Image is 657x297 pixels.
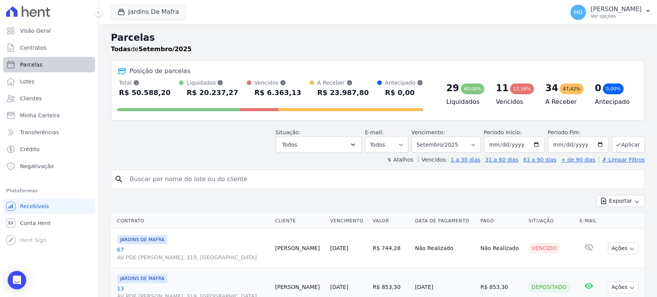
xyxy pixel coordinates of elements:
[412,213,477,229] th: Data de Pagamento
[3,199,95,214] a: Recebíveis
[387,157,413,163] label: ↯ Atalhos
[411,129,445,135] label: Vencimento:
[485,157,518,163] a: 31 a 60 dias
[612,136,645,153] button: Aplicar
[317,79,369,87] div: A Receber
[595,82,601,94] div: 0
[484,129,522,135] label: Período Inicío:
[590,5,642,13] p: [PERSON_NAME]
[3,23,95,38] a: Visão Geral
[111,31,645,45] h2: Parcelas
[3,142,95,157] a: Crédito
[3,215,95,231] a: Conta Hent
[385,87,423,99] div: R$ 0,00
[369,213,412,229] th: Valor
[496,97,533,107] h4: Vencidos
[3,74,95,89] a: Lotes
[564,2,657,23] button: MG [PERSON_NAME] Ver opções
[496,82,508,94] div: 11
[3,91,95,106] a: Clientes
[510,83,534,94] div: 12,58%
[20,202,49,210] span: Recebíveis
[598,157,645,163] a: ✗ Limpar Filtros
[446,82,459,94] div: 29
[577,213,602,229] th: E-mail
[523,157,556,163] a: 61 a 90 dias
[317,87,369,99] div: R$ 23.987,80
[461,83,485,94] div: 40,00%
[111,45,131,53] strong: Todas
[20,162,54,170] span: Negativação
[330,245,348,251] a: [DATE]
[20,27,51,35] span: Visão Geral
[20,112,60,119] span: Minha Carteira
[20,61,42,68] span: Parcelas
[20,219,50,227] span: Conta Hent
[545,97,583,107] h4: A Receber
[125,172,641,187] input: Buscar por nome do lote ou do cliente
[272,229,327,268] td: [PERSON_NAME]
[3,108,95,123] a: Minha Carteira
[418,157,447,163] label: Vencidos:
[119,87,171,99] div: R$ 50.588,20
[282,140,297,149] span: Todos
[561,157,595,163] a: + de 90 dias
[451,157,480,163] a: 1 a 30 dias
[117,254,269,261] span: AV PDE [PERSON_NAME], 319, [GEOGRAPHIC_DATA]
[327,213,370,229] th: Vencimento
[254,87,301,99] div: R$ 6.363,13
[20,128,59,136] span: Transferências
[3,159,95,174] a: Negativação
[608,242,639,254] button: Ações
[187,79,238,87] div: Liquidados
[3,57,95,72] a: Parcelas
[6,186,92,195] div: Plataformas
[412,229,477,268] td: Não Realizado
[365,129,384,135] label: E-mail:
[528,282,570,292] div: Depositado
[20,78,35,85] span: Lotes
[272,213,327,229] th: Cliente
[3,125,95,140] a: Transferências
[548,128,609,137] label: Período Fim:
[111,213,272,229] th: Contrato
[20,95,42,102] span: Clientes
[330,284,348,290] a: [DATE]
[8,271,26,289] div: Open Intercom Messenger
[560,83,583,94] div: 47,42%
[20,44,46,52] span: Contratos
[528,243,560,254] div: Vencido
[477,213,525,229] th: Pago
[446,97,483,107] h4: Liquidados
[603,83,624,94] div: 0,00%
[20,145,40,153] span: Crédito
[117,235,167,244] span: JARDINS DE MAFRA
[119,79,171,87] div: Total
[117,274,167,283] span: JARDINS DE MAFRA
[276,129,301,135] label: Situação:
[254,79,301,87] div: Vencidos
[130,67,191,76] div: Posição de parcelas
[385,79,423,87] div: Antecipado
[525,213,577,229] th: Situação
[574,10,583,15] span: MG
[595,97,632,107] h4: Antecipado
[596,195,645,207] button: Exportar
[114,175,124,184] i: search
[276,137,362,153] button: Todos
[608,281,639,293] button: Ações
[111,45,192,54] p: de
[477,229,525,268] td: Não Realizado
[117,246,269,261] a: 67AV PDE [PERSON_NAME], 319, [GEOGRAPHIC_DATA]
[590,13,642,19] p: Ver opções
[3,40,95,55] a: Contratos
[545,82,558,94] div: 34
[111,5,186,19] button: Jardins De Mafra
[187,87,238,99] div: R$ 20.237,27
[139,45,192,53] strong: Setembro/2025
[369,229,412,268] td: R$ 744,28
